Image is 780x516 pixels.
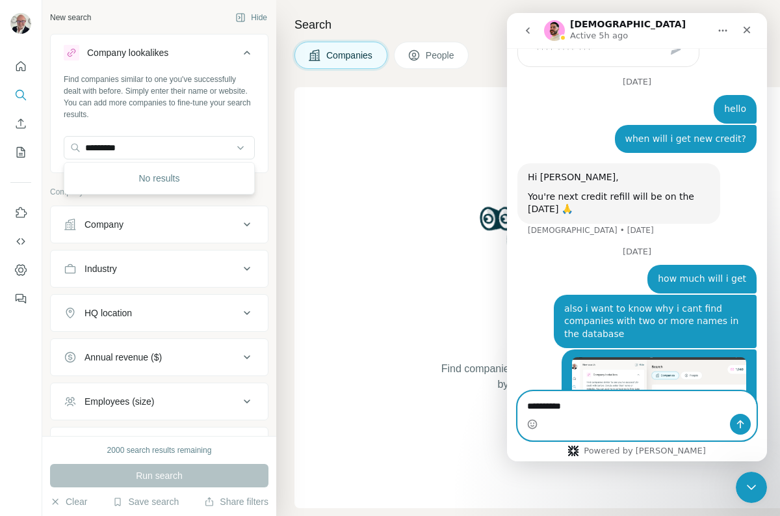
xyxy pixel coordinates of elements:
[10,112,31,135] button: Enrich CSV
[51,253,268,284] button: Industry
[294,16,764,34] h4: Search
[226,8,276,27] button: Hide
[20,406,31,416] button: Emoji picker
[11,379,249,401] textarea: Message…
[10,13,31,34] img: Avatar
[426,49,456,62] span: People
[10,336,250,449] div: henk@flatrocktech.com says…
[84,306,132,319] div: HQ location
[84,395,154,408] div: Employees (size)
[223,401,244,422] button: Send a message…
[437,361,645,392] span: Find companies using or by
[10,141,31,164] button: My lists
[50,186,268,198] p: Company information
[51,37,268,74] button: Company lookalikes
[10,230,31,253] button: Use Surfe API
[51,209,268,240] button: Company
[112,495,179,508] button: Save search
[51,430,268,461] button: Technologies
[84,218,123,231] div: Company
[507,13,767,461] iframe: Intercom live chat
[10,287,31,310] button: Feedback
[51,342,268,373] button: Annual revenue ($)
[326,49,374,62] span: Companies
[10,55,31,78] button: Quick start
[84,351,162,364] div: Annual revenue ($)
[84,262,117,275] div: Industry
[67,165,252,191] div: No results
[736,472,767,503] iframe: Intercom live chat
[474,203,609,348] img: Surfe Illustration - Woman searching with binoculars
[10,201,31,224] button: Use Surfe on LinkedIn
[51,297,268,329] button: HQ location
[50,12,91,23] div: New search
[51,386,268,417] button: Employees (size)
[10,258,31,282] button: Dashboard
[87,46,168,59] div: Company lookalikes
[64,74,255,120] div: Find companies similar to one you've successfully dealt with before. Simply enter their name or w...
[204,495,268,508] button: Share filters
[107,444,212,456] div: 2000 search results remaining
[10,83,31,107] button: Search
[50,495,87,508] button: Clear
